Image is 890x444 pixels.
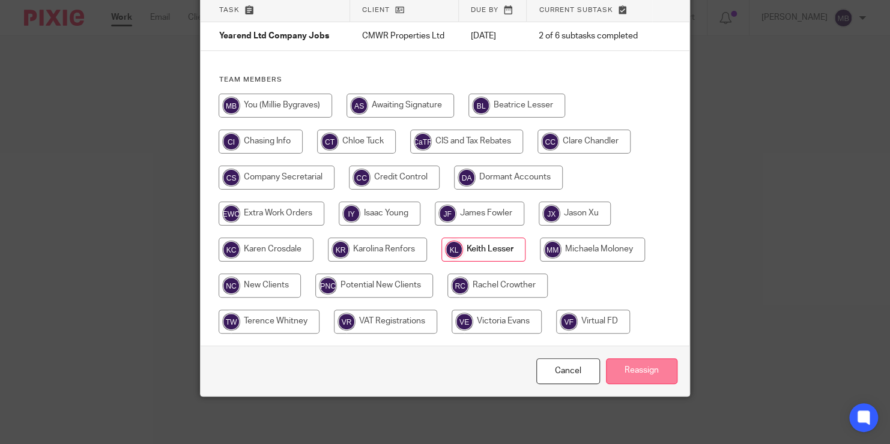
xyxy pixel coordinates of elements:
span: Task [219,7,239,13]
span: Yearend Ltd Company Jobs [219,32,328,41]
span: Due by [471,7,498,13]
span: Client [362,7,390,13]
p: CMWR Properties Ltd [362,30,447,42]
span: Current subtask [539,7,613,13]
td: 2 of 6 subtasks completed [527,22,652,51]
h4: Team members [219,75,671,85]
input: Reassign [606,358,677,384]
a: Close this dialog window [536,358,600,384]
p: [DATE] [470,30,514,42]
